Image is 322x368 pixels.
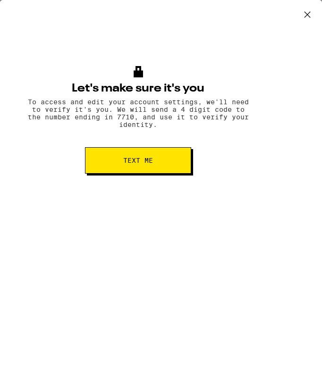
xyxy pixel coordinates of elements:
span: Text me [123,157,153,164]
img: lock [131,66,145,77]
h1: Let's make sure it's you [25,83,252,94]
span: Help [22,7,41,15]
p: To access and edit your account settings, we'll need to verify it's you. We will send a 4 digit c... [25,98,252,128]
button: Text me [85,147,191,174]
